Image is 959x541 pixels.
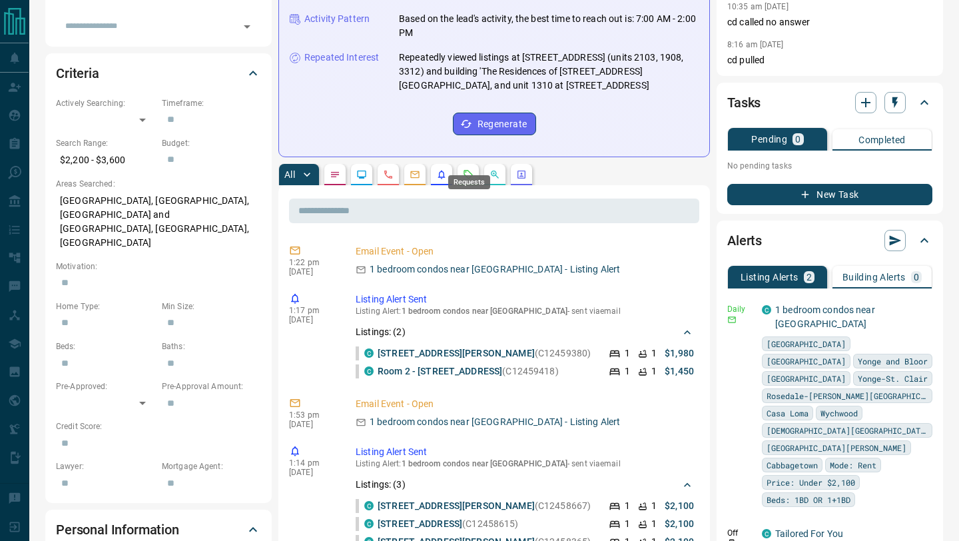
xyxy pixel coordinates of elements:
[625,517,630,531] p: 1
[356,472,694,497] div: Listings: (3)
[56,261,261,272] p: Motivation:
[378,348,535,358] a: [STREET_ADDRESS][PERSON_NAME]
[489,169,500,180] svg: Opportunities
[727,40,784,49] p: 8:16 am [DATE]
[383,169,394,180] svg: Calls
[304,12,370,26] p: Activity Pattern
[651,364,657,378] p: 1
[751,135,787,144] p: Pending
[767,372,846,385] span: [GEOGRAPHIC_DATA]
[727,2,789,11] p: 10:35 am [DATE]
[162,380,261,392] p: Pre-Approval Amount:
[858,135,906,145] p: Completed
[651,517,657,531] p: 1
[402,459,567,468] span: 1 bedroom condos near [GEOGRAPHIC_DATA]
[356,478,406,492] p: Listings: ( 3 )
[727,156,932,176] p: No pending tasks
[56,380,155,392] p: Pre-Approved:
[727,53,932,67] p: cd pulled
[162,97,261,109] p: Timeframe:
[289,258,336,267] p: 1:22 pm
[289,458,336,468] p: 1:14 pm
[806,272,812,282] p: 2
[289,315,336,324] p: [DATE]
[665,517,694,531] p: $2,100
[378,366,502,376] a: Room 2 - [STREET_ADDRESS]
[356,397,694,411] p: Email Event - Open
[625,346,630,360] p: 1
[56,340,155,352] p: Beds:
[289,420,336,429] p: [DATE]
[767,441,906,454] span: [GEOGRAPHIC_DATA][PERSON_NAME]
[727,527,754,539] p: Off
[727,184,932,205] button: New Task
[727,230,762,251] h2: Alerts
[767,424,928,437] span: [DEMOGRAPHIC_DATA][GEOGRAPHIC_DATA]
[162,300,261,312] p: Min Size:
[453,113,536,135] button: Regenerate
[370,415,620,429] p: 1 bedroom condos near [GEOGRAPHIC_DATA] - Listing Alert
[399,12,699,40] p: Based on the lead's activity, the best time to reach out is: 7:00 AM - 2:00 PM
[767,458,818,472] span: Cabbagetown
[651,346,657,360] p: 1
[56,300,155,312] p: Home Type:
[370,263,620,276] p: 1 bedroom condos near [GEOGRAPHIC_DATA] - Listing Alert
[56,190,261,254] p: [GEOGRAPHIC_DATA], [GEOGRAPHIC_DATA], [GEOGRAPHIC_DATA] and [GEOGRAPHIC_DATA], [GEOGRAPHIC_DATA],...
[651,499,657,513] p: 1
[767,354,846,368] span: [GEOGRAPHIC_DATA]
[330,169,340,180] svg: Notes
[378,346,591,360] p: (C12459380)
[767,493,850,506] span: Beds: 1BD OR 1+1BD
[284,170,295,179] p: All
[767,406,808,420] span: Casa Loma
[665,346,694,360] p: $1,980
[402,306,567,316] span: 1 bedroom condos near [GEOGRAPHIC_DATA]
[356,445,694,459] p: Listing Alert Sent
[741,272,799,282] p: Listing Alerts
[516,169,527,180] svg: Agent Actions
[356,292,694,306] p: Listing Alert Sent
[775,304,875,329] a: 1 bedroom condos near [GEOGRAPHIC_DATA]
[858,354,928,368] span: Yonge and Bloor
[767,476,855,489] span: Price: Under $2,100
[56,519,179,540] h2: Personal Information
[727,315,737,324] svg: Email
[727,87,932,119] div: Tasks
[727,303,754,315] p: Daily
[820,406,858,420] span: Wychwood
[378,364,559,378] p: (C12459418)
[162,137,261,149] p: Budget:
[56,97,155,109] p: Actively Searching:
[625,364,630,378] p: 1
[356,245,694,259] p: Email Event - Open
[795,135,800,144] p: 0
[762,305,771,314] div: condos.ca
[289,306,336,315] p: 1:17 pm
[364,348,374,358] div: condos.ca
[289,410,336,420] p: 1:53 pm
[830,458,876,472] span: Mode: Rent
[914,272,919,282] p: 0
[842,272,906,282] p: Building Alerts
[289,468,336,477] p: [DATE]
[378,499,591,513] p: (C12458667)
[56,63,99,84] h2: Criteria
[767,389,928,402] span: Rosedale-[PERSON_NAME][GEOGRAPHIC_DATA]
[399,51,699,93] p: Repeatedly viewed listings at [STREET_ADDRESS] (units 2103, 1908, 3312) and building 'The Residen...
[448,175,490,189] div: Requests
[625,499,630,513] p: 1
[356,320,694,344] div: Listings: (2)
[410,169,420,180] svg: Emails
[356,169,367,180] svg: Lead Browsing Activity
[56,57,261,89] div: Criteria
[436,169,447,180] svg: Listing Alerts
[162,340,261,352] p: Baths:
[364,366,374,376] div: condos.ca
[162,460,261,472] p: Mortgage Agent:
[767,337,846,350] span: [GEOGRAPHIC_DATA]
[727,92,761,113] h2: Tasks
[238,17,256,36] button: Open
[356,306,694,316] p: Listing Alert : - sent via email
[56,137,155,149] p: Search Range:
[56,460,155,472] p: Lawyer:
